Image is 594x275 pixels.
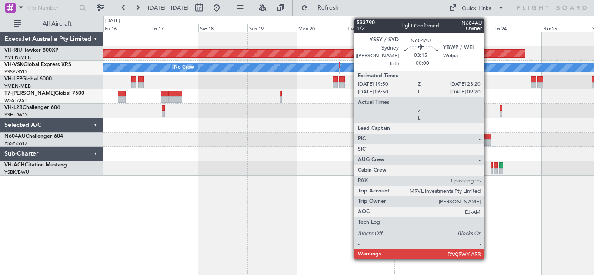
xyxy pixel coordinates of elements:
span: All Aircraft [23,21,92,27]
div: Sun 19 [247,24,297,32]
a: YSSY/SYD [4,140,27,147]
a: N604AUChallenger 604 [4,134,63,139]
div: Fri 17 [150,24,199,32]
div: Sat 25 [542,24,591,32]
div: Thu 16 [100,24,150,32]
a: VH-L2BChallenger 604 [4,105,60,110]
a: YSHL/WOL [4,112,29,118]
div: Fri 24 [493,24,542,32]
span: N604AU [4,134,26,139]
input: Trip Number [27,1,77,14]
button: Refresh [297,1,349,15]
a: YSBK/BWU [4,169,29,176]
div: Wed 22 [394,24,444,32]
a: VH-LEPGlobal 6000 [4,76,52,82]
div: Tue 21 [346,24,395,32]
div: Quick Links [462,4,491,13]
a: YMEN/MEB [4,83,31,89]
div: Sat 18 [198,24,247,32]
span: VH-RIU [4,48,22,53]
div: No Crew [174,61,194,74]
button: Quick Links [444,1,509,15]
span: VH-LEP [4,76,22,82]
span: T7-[PERSON_NAME] [4,91,55,96]
a: VH-ACHCitation Mustang [4,162,67,168]
div: Thu 23 [444,24,493,32]
span: [DATE] - [DATE] [148,4,189,12]
a: T7-[PERSON_NAME]Global 7500 [4,91,84,96]
a: VH-RIUHawker 800XP [4,48,58,53]
a: WSSL/XSP [4,97,27,104]
span: VH-ACH [4,162,25,168]
button: All Aircraft [10,17,94,31]
a: YMEN/MEB [4,54,31,61]
a: YSSY/SYD [4,69,27,75]
a: VH-VSKGlobal Express XRS [4,62,71,67]
div: Mon 20 [297,24,346,32]
span: VH-L2B [4,105,23,110]
div: [DATE] [105,17,120,25]
span: VH-VSK [4,62,23,67]
span: Refresh [310,5,347,11]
